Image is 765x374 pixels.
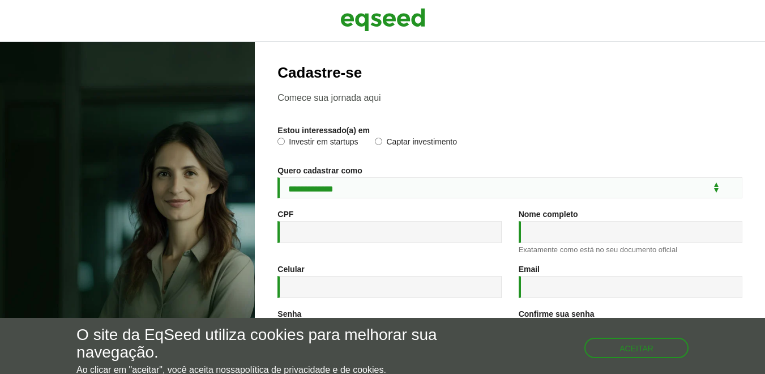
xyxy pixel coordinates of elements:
[277,138,285,145] input: Investir em startups
[277,167,362,175] label: Quero cadastrar como
[76,326,443,362] h5: O site da EqSeed utiliza cookies para melhorar sua navegação.
[519,210,578,218] label: Nome completo
[584,338,689,358] button: Aceitar
[277,138,358,149] label: Investir em startups
[277,310,301,318] label: Senha
[277,210,293,218] label: CPF
[277,92,742,103] p: Comece sua jornada aqui
[340,6,425,34] img: EqSeed Logo
[277,265,304,273] label: Celular
[277,126,370,134] label: Estou interessado(a) em
[519,310,595,318] label: Confirme sua senha
[519,246,742,253] div: Exatamente como está no seu documento oficial
[375,138,457,149] label: Captar investimento
[519,265,540,273] label: Email
[277,65,742,81] h2: Cadastre-se
[375,138,382,145] input: Captar investimento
